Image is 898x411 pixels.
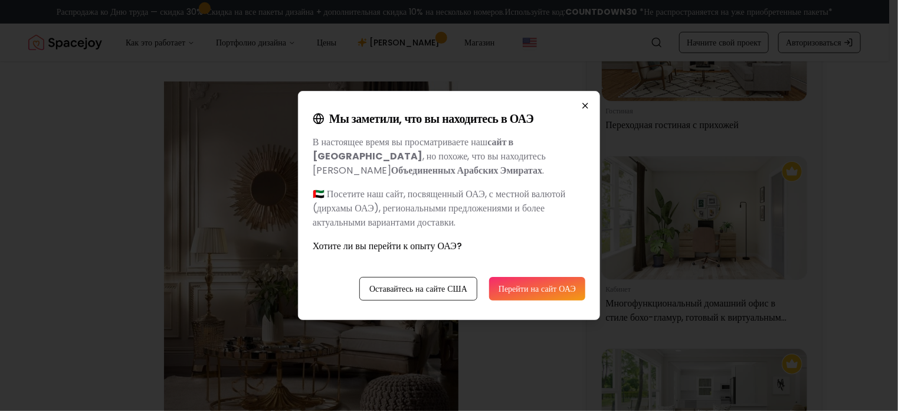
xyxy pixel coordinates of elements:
button: Перейти на сайт ОАЭ [489,277,585,301]
font: . [542,164,544,177]
font: В настоящее время вы просматриваете наш [313,135,487,149]
font: Оставайтесь на сайте США [369,283,467,295]
font: 🇦🇪 Посетите наш сайт, посвященный ОАЭ, с местной валютой (дирхамы ОАЭ), региональными предложения... [313,187,566,229]
font: Объединенных Арабских Эмиратах [391,164,542,177]
font: Мы заметили, что вы находитесь в ОАЭ [329,110,533,127]
font: , но похоже, что вы находитесь [PERSON_NAME] [313,149,546,177]
font: Перейти на сайт ОАЭ [499,283,576,295]
font: Хотите ли вы перейти к опыту ОАЭ? [313,239,462,253]
button: Оставайтесь на сайте США [359,277,477,301]
font: сайт в [GEOGRAPHIC_DATA] [313,135,513,163]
